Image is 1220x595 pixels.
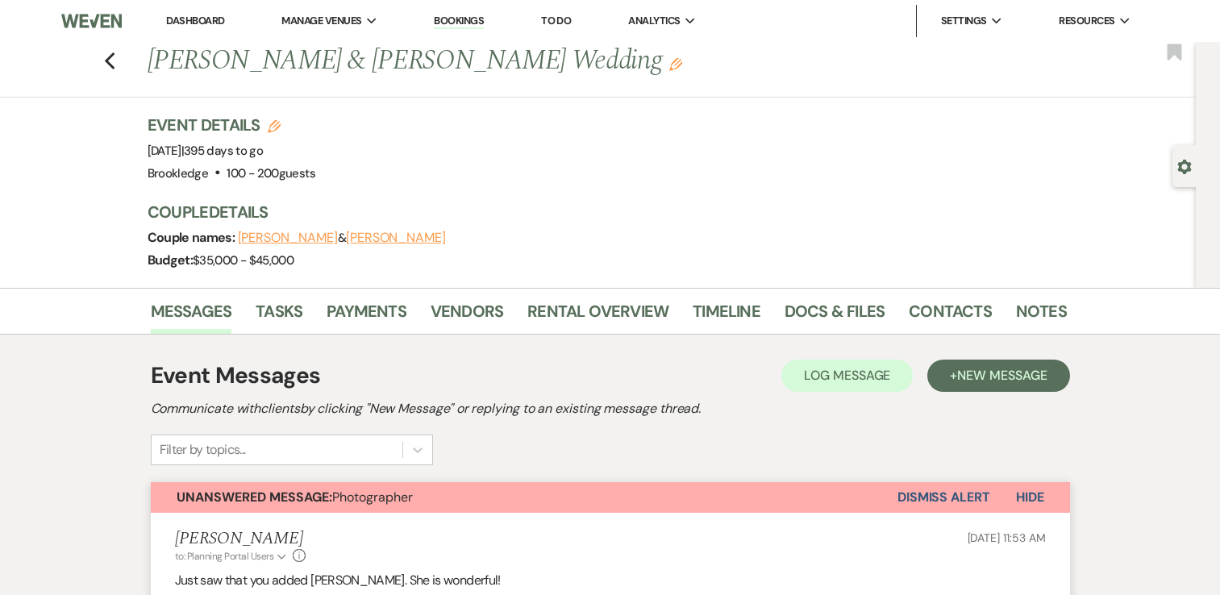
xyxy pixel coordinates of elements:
button: +New Message [927,360,1069,392]
button: Dismiss Alert [897,482,990,513]
button: [PERSON_NAME] [238,231,338,244]
span: Photographer [177,489,413,506]
span: New Message [957,367,1047,384]
a: Notes [1016,298,1067,334]
span: Brookledge [148,165,209,181]
span: Analytics [628,13,680,29]
a: Payments [327,298,406,334]
span: Resources [1059,13,1114,29]
a: Bookings [434,14,484,29]
button: Log Message [781,360,913,392]
p: Just saw that you added [PERSON_NAME]. She is wonderful! [175,570,1046,591]
h3: Couple Details [148,201,1051,223]
span: Manage Venues [281,13,361,29]
a: Dashboard [166,14,224,27]
button: Edit [669,56,682,71]
h1: Event Messages [151,359,321,393]
span: | [181,143,263,159]
span: [DATE] [148,143,264,159]
span: Couple names: [148,229,238,246]
strong: Unanswered Message: [177,489,332,506]
span: [DATE] 11:53 AM [968,531,1046,545]
span: Settings [941,13,987,29]
span: to: Planning Portal Users [175,550,274,563]
a: Docs & Files [785,298,885,334]
span: Log Message [804,367,890,384]
div: Filter by topics... [160,440,246,460]
button: to: Planning Portal Users [175,549,289,564]
span: $35,000 - $45,000 [193,252,294,268]
a: Messages [151,298,232,334]
img: Weven Logo [61,4,122,38]
a: Contacts [909,298,992,334]
span: 100 - 200 guests [227,165,314,181]
h1: [PERSON_NAME] & [PERSON_NAME] Wedding [148,42,870,81]
button: [PERSON_NAME] [346,231,446,244]
h2: Communicate with clients by clicking "New Message" or replying to an existing message thread. [151,399,1070,418]
button: Open lead details [1177,158,1192,173]
a: Rental Overview [527,298,668,334]
a: Vendors [431,298,503,334]
span: & [238,230,446,246]
button: Hide [990,482,1070,513]
h5: [PERSON_NAME] [175,529,306,549]
a: Tasks [256,298,302,334]
span: Budget: [148,252,194,268]
a: Timeline [693,298,760,334]
button: Unanswered Message:Photographer [151,482,897,513]
a: To Do [541,14,571,27]
span: 395 days to go [184,143,263,159]
span: Hide [1016,489,1044,506]
h3: Event Details [148,114,315,136]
